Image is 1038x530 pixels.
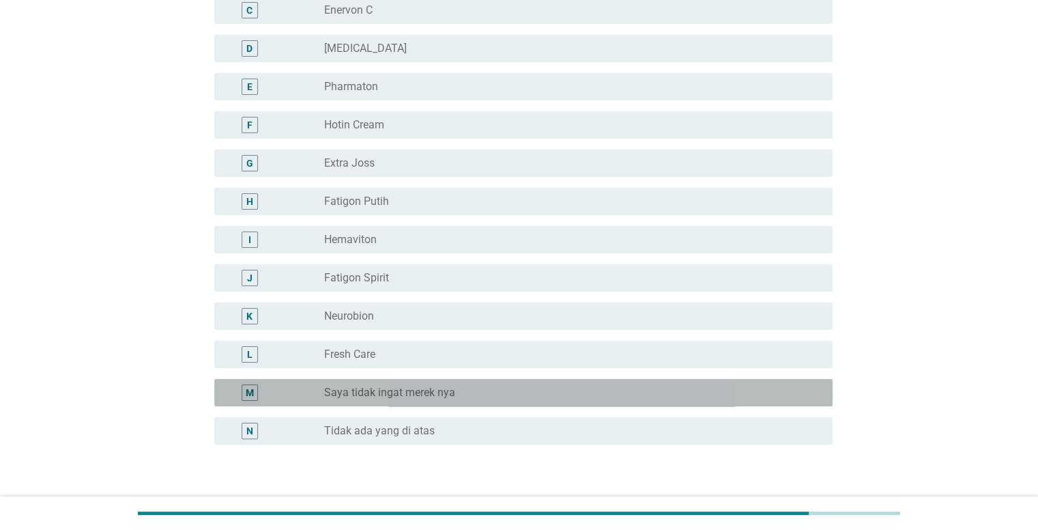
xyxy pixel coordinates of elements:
[324,348,375,361] label: Fresh Care
[324,195,389,208] label: Fatigon Putih
[324,386,455,400] label: Saya tidak ingat merek nya
[246,41,253,55] div: D
[246,156,253,170] div: G
[246,385,254,400] div: M
[324,271,389,285] label: Fatigon Spirit
[247,117,253,132] div: F
[324,424,435,438] label: Tidak ada yang di atas
[324,80,378,94] label: Pharmaton
[324,233,377,247] label: Hemaviton
[247,79,253,94] div: E
[324,3,373,17] label: Enervon C
[324,118,384,132] label: Hotin Cream
[324,309,374,323] label: Neurobion
[324,42,407,55] label: [MEDICAL_DATA]
[246,3,253,17] div: C
[324,156,375,170] label: Extra Joss
[246,423,253,438] div: N
[246,194,253,208] div: H
[247,270,253,285] div: J
[248,232,251,247] div: I
[247,347,253,361] div: L
[246,309,253,323] div: K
